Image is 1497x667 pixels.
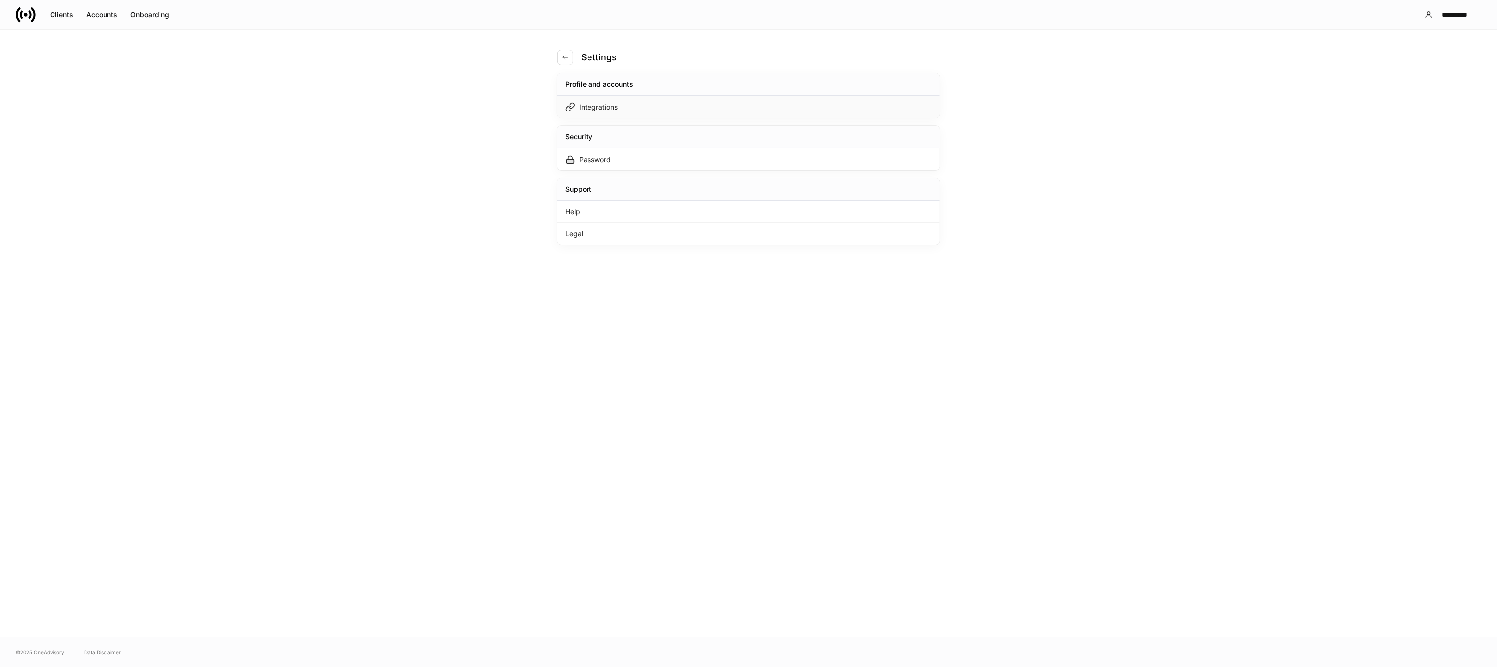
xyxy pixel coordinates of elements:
button: Clients [44,7,80,23]
button: Accounts [80,7,124,23]
div: Password [579,155,611,165]
button: Onboarding [124,7,176,23]
div: Help [557,201,940,223]
div: Legal [557,223,940,245]
h4: Settings [581,52,617,63]
div: Onboarding [130,10,169,20]
div: Integrations [579,102,618,112]
div: Accounts [86,10,117,20]
div: Security [565,132,592,142]
span: © 2025 OneAdvisory [16,648,64,656]
a: Data Disclaimer [84,648,121,656]
div: Clients [50,10,73,20]
div: Profile and accounts [565,79,633,89]
div: Support [565,184,591,194]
